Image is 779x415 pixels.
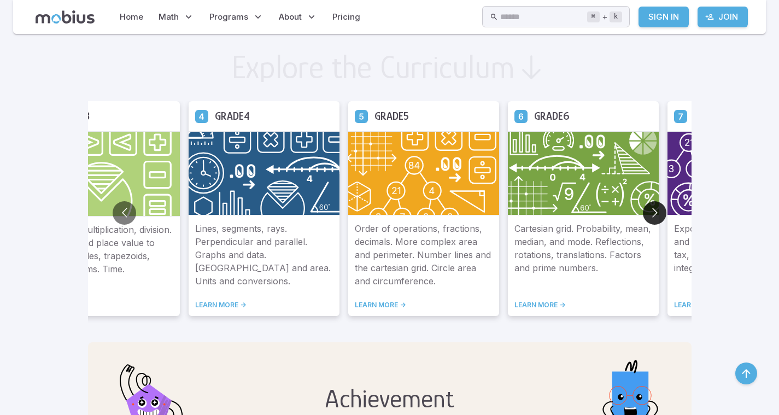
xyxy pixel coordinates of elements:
[195,222,333,288] p: Lines, segments, rays. Perpendicular and parallel. Graphs and data. [GEOGRAPHIC_DATA] and area. U...
[215,108,250,125] h5: Grade 4
[189,131,339,215] img: Grade 4
[36,301,173,309] a: LEARN MORE ->
[159,11,179,23] span: Math
[279,11,302,23] span: About
[113,201,136,225] button: Go to previous slide
[374,108,409,125] h5: Grade 5
[643,201,666,225] button: Go to next slide
[195,301,333,309] a: LEARN MORE ->
[348,131,499,215] img: Grade 5
[587,10,622,24] div: +
[355,109,368,122] a: Grade 5
[610,11,622,22] kbd: k
[323,384,456,413] h2: Achievement
[514,301,652,309] a: LEARN MORE ->
[209,11,248,23] span: Programs
[36,223,173,288] p: Fractions, multiplication, division. Decimals, and place value to 1000. Triangles, trapezoids, pa...
[195,109,208,122] a: Grade 4
[514,109,528,122] a: Grade 6
[231,51,515,84] h2: Explore the Curriculum
[329,4,364,30] a: Pricing
[116,4,147,30] a: Home
[508,131,659,215] img: Grade 6
[355,301,493,309] a: LEARN MORE ->
[674,109,687,122] a: Grade 7
[55,108,90,125] h5: Grade 3
[514,222,652,288] p: Cartesian grid. Probability, mean, median, and mode. Reflections, rotations, translations. Factor...
[534,108,570,125] h5: Grade 6
[29,131,180,217] img: Grade 3
[639,7,689,27] a: Sign In
[587,11,600,22] kbd: ⌘
[698,7,748,27] a: Join
[355,222,493,288] p: Order of operations, fractions, decimals. More complex area and perimeter. Number lines and the c...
